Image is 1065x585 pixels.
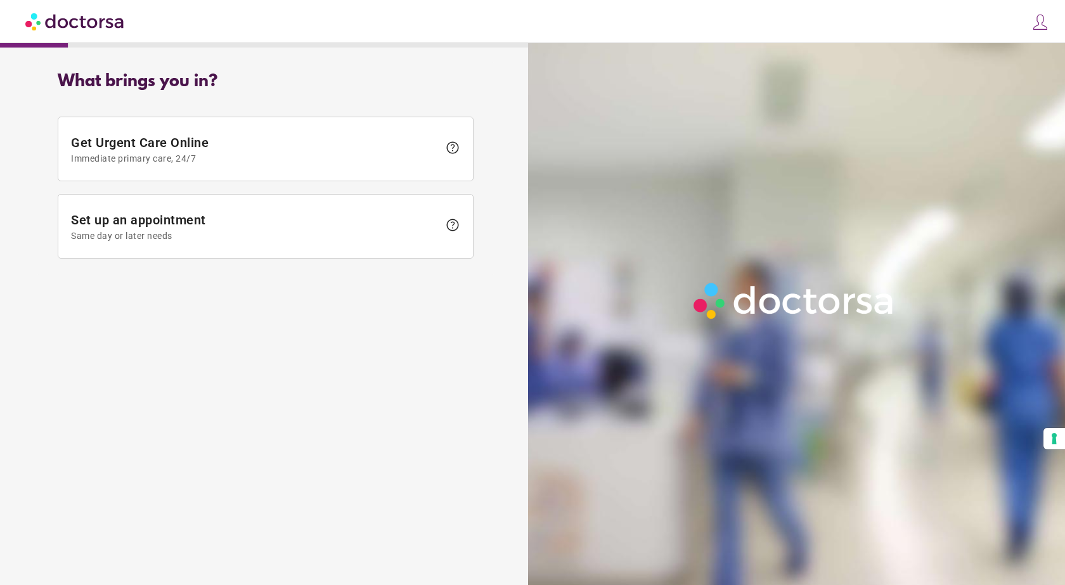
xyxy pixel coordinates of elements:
[71,212,439,241] span: Set up an appointment
[71,231,439,241] span: Same day or later needs
[71,135,439,164] span: Get Urgent Care Online
[58,72,474,91] div: What brings you in?
[1031,13,1049,31] img: icons8-customer-100.png
[1043,428,1065,449] button: Your consent preferences for tracking technologies
[25,7,126,35] img: Doctorsa.com
[445,217,460,233] span: help
[71,153,439,164] span: Immediate primary care, 24/7
[688,277,901,325] img: Logo-Doctorsa-trans-White-partial-flat.png
[445,140,460,155] span: help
